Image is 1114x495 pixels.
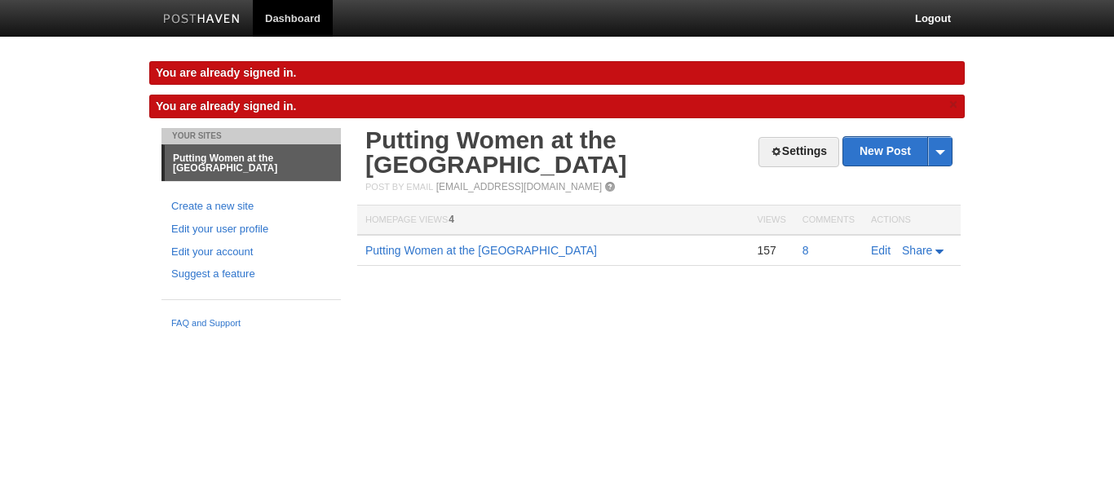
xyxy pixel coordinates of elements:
[946,95,961,115] a: ×
[149,61,965,85] div: You are already signed in.
[171,198,331,215] a: Create a new site
[757,243,785,258] div: 157
[863,206,961,236] th: Actions
[171,221,331,238] a: Edit your user profile
[161,128,341,144] li: Your Sites
[794,206,863,236] th: Comments
[357,206,749,236] th: Homepage Views
[163,14,241,26] img: Posthaven-bar
[365,126,627,178] a: Putting Women at the [GEOGRAPHIC_DATA]
[171,316,331,331] a: FAQ and Support
[365,244,597,257] a: Putting Women at the [GEOGRAPHIC_DATA]
[165,145,341,181] a: Putting Women at the [GEOGRAPHIC_DATA]
[843,137,952,166] a: New Post
[171,266,331,283] a: Suggest a feature
[436,181,602,192] a: [EMAIL_ADDRESS][DOMAIN_NAME]
[365,182,433,192] span: Post by Email
[749,206,794,236] th: Views
[758,137,839,167] a: Settings
[171,244,331,261] a: Edit your account
[902,244,932,257] span: Share
[802,244,809,257] a: 8
[449,214,454,225] span: 4
[156,99,296,113] span: You are already signed in.
[871,244,891,257] a: Edit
